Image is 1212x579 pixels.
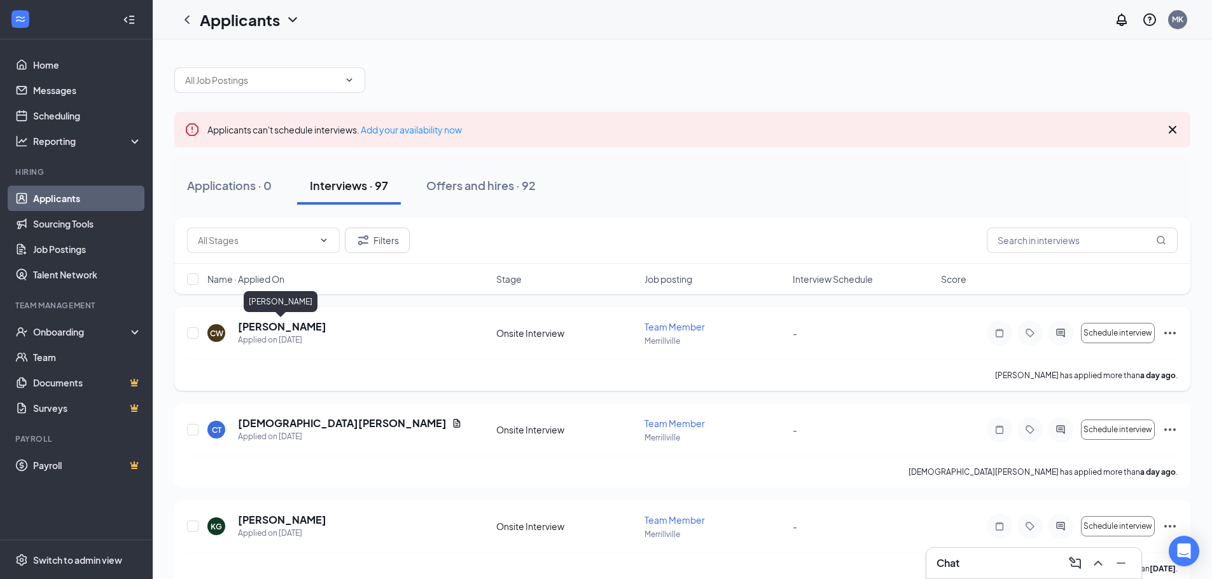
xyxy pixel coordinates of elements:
svg: Tag [1022,521,1038,531]
div: Applications · 0 [187,177,272,193]
svg: ActiveChat [1053,328,1068,338]
svg: Tag [1022,425,1038,435]
h1: Applicants [200,9,280,31]
div: [PERSON_NAME] [244,291,317,312]
button: Schedule interview [1081,419,1155,440]
a: PayrollCrown [33,453,142,478]
div: CW [210,328,223,339]
div: Payroll [15,433,139,444]
span: - [793,424,797,435]
svg: UserCheck [15,325,28,338]
b: a day ago [1140,467,1176,477]
div: Hiring [15,167,139,177]
div: KG [211,521,222,532]
div: CT [212,425,221,435]
input: All Job Postings [185,73,339,87]
svg: MagnifyingGlass [1156,235,1166,245]
h5: [DEMOGRAPHIC_DATA][PERSON_NAME] [238,416,447,430]
button: Minimize [1111,553,1131,573]
svg: Ellipses [1162,325,1178,341]
svg: Collapse [123,13,136,26]
button: Filter Filters [345,228,410,253]
a: Team [33,344,142,370]
span: Applicants can't schedule interviews. [207,124,462,135]
h5: [PERSON_NAME] [238,320,326,334]
a: Scheduling [33,103,142,128]
svg: ComposeMessage [1068,555,1083,571]
div: Applied on [DATE] [238,334,326,346]
svg: ChevronDown [319,235,329,245]
b: a day ago [1140,371,1176,380]
input: Search in interviews [987,228,1178,253]
svg: Document [452,418,462,428]
span: - [793,327,797,339]
svg: Minimize [1113,555,1129,571]
svg: ActiveChat [1053,521,1068,531]
div: MK [1172,14,1183,25]
svg: Note [992,328,1007,338]
a: Applicants [33,186,142,211]
div: Switch to admin view [33,554,122,566]
svg: Filter [356,233,371,248]
h3: Chat [937,556,959,570]
div: Team Management [15,300,139,311]
b: [DATE] [1150,564,1176,573]
p: [DEMOGRAPHIC_DATA][PERSON_NAME] has applied more than . [909,467,1178,477]
svg: Ellipses [1162,519,1178,534]
a: Add your availability now [361,124,462,135]
p: Merrillville [644,336,785,346]
button: Schedule interview [1081,323,1155,343]
div: Onsite Interview [496,520,637,533]
svg: ChevronUp [1090,555,1106,571]
svg: ActiveChat [1053,425,1068,435]
svg: Ellipses [1162,422,1178,437]
span: Job posting [644,273,692,285]
a: Messages [33,78,142,103]
span: Team Member [644,321,705,332]
svg: WorkstreamLogo [14,13,27,25]
a: Home [33,52,142,78]
button: ComposeMessage [1065,553,1085,573]
svg: Cross [1165,122,1180,137]
div: Reporting [33,135,143,147]
svg: QuestionInfo [1142,12,1157,27]
div: Onboarding [33,325,131,338]
span: Schedule interview [1083,522,1152,531]
span: Team Member [644,514,705,526]
svg: Tag [1022,328,1038,338]
div: Onsite Interview [496,423,637,436]
p: Merrillville [644,432,785,443]
svg: Note [992,425,1007,435]
svg: Error [185,122,200,137]
span: Team Member [644,418,705,429]
h5: [PERSON_NAME] [238,513,326,527]
div: Offers and hires · 92 [426,177,536,193]
a: Sourcing Tools [33,211,142,236]
svg: ChevronDown [344,75,354,85]
p: [PERSON_NAME] has applied more than . [995,370,1178,381]
span: - [793,521,797,532]
span: Stage [496,273,522,285]
span: Schedule interview [1083,425,1152,434]
div: Onsite Interview [496,327,637,339]
div: Open Intercom Messenger [1169,536,1199,566]
svg: ChevronLeft [179,12,195,27]
span: Interview Schedule [793,273,873,285]
div: Applied on [DATE] [238,430,462,443]
a: Job Postings [33,236,142,262]
a: Talent Network [33,262,142,287]
button: Schedule interview [1081,516,1155,536]
span: Schedule interview [1083,329,1152,337]
svg: Analysis [15,135,28,147]
button: ChevronUp [1088,553,1108,573]
svg: Note [992,521,1007,531]
span: Name · Applied On [207,273,284,285]
a: DocumentsCrown [33,370,142,395]
a: SurveysCrown [33,395,142,421]
div: Applied on [DATE] [238,527,326,540]
svg: Settings [15,554,28,566]
span: Score [941,273,966,285]
p: Merrillville [644,529,785,540]
svg: Notifications [1114,12,1129,27]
